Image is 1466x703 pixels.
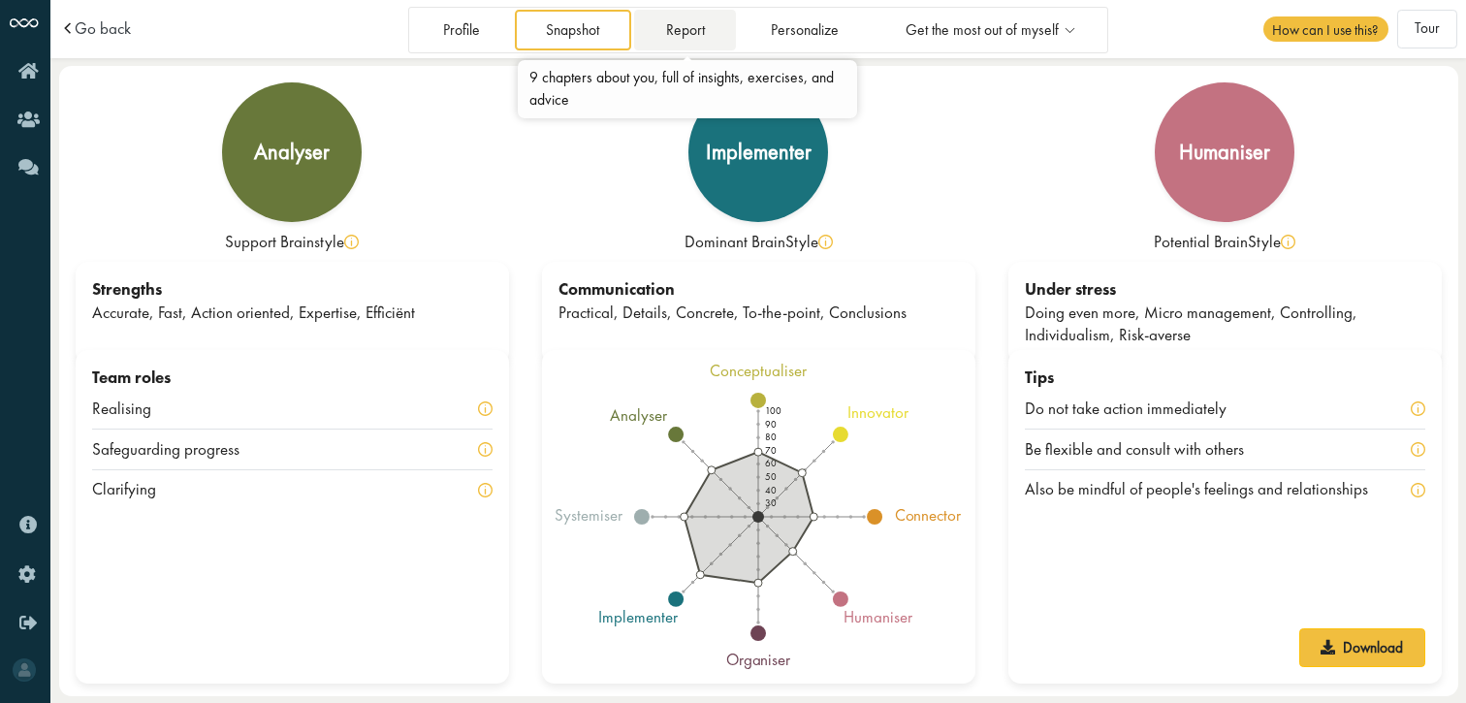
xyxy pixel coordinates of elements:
img: info-yellow.svg [1411,442,1425,457]
button: Tour [1397,10,1457,48]
div: Doing even more, Micro management, Controlling, Individualism, Risk-averse [1025,302,1425,348]
div: Accurate, Fast, Action oriented, Expertise, Efficiënt [92,302,493,325]
div: Realising [92,398,176,421]
div: Potential BrainStyle [1008,231,1442,254]
a: Download [1299,628,1425,667]
div: Strengths [92,278,493,302]
div: Clarifying [92,478,181,501]
div: Do not take action immediately [1025,398,1252,421]
img: info-yellow.svg [1411,483,1425,497]
div: implementer [706,142,812,163]
a: Go back [75,20,131,37]
a: Get the most out of myself [874,10,1104,49]
div: Also be mindful of people's feelings and relationships [1025,478,1393,501]
div: Communication [558,278,959,302]
span: How can I use this? [1263,16,1388,42]
tspan: innovator [847,401,909,423]
text: 90 [765,417,777,430]
tspan: connector [895,504,963,526]
div: Practical, Details, Concrete, To-the-point, Conclusions [558,302,959,325]
img: info-yellow.svg [478,483,493,497]
tspan: systemiser [555,504,623,526]
a: Report [634,10,736,49]
span: Tour [1415,18,1440,38]
img: info-yellow.svg [478,442,493,457]
img: info-yellow.svg [1411,401,1425,416]
div: analyser [254,142,330,163]
text: 100 [765,404,781,417]
text: 80 [765,431,777,443]
span: Get the most out of myself [906,22,1059,39]
div: Tips [1025,367,1425,390]
div: Safeguarding progress [92,438,265,462]
div: humaniser [1179,142,1270,163]
tspan: humaniser [844,606,913,627]
a: Personalize [740,10,871,49]
div: Team roles [92,367,493,390]
tspan: implementer [598,606,679,627]
img: info-yellow.svg [1281,235,1295,249]
div: Be flexible and consult with others [1025,438,1269,462]
div: Under stress [1025,278,1425,302]
tspan: organiser [726,649,792,670]
img: info-yellow.svg [478,401,493,416]
div: Support Brainstyle [76,231,509,254]
a: Profile [411,10,511,49]
img: info-yellow.svg [818,235,833,249]
a: Snapshot [515,10,631,49]
div: Dominant BrainStyle [542,231,975,254]
tspan: analyser [610,403,668,425]
text: 70 [765,444,777,457]
tspan: conceptualiser [710,359,808,380]
img: info-yellow.svg [344,235,359,249]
